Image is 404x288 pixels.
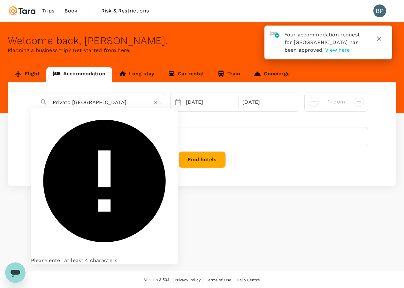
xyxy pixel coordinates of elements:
div: [DATE] [240,96,294,109]
span: Please enter at least 4 characters [31,257,117,263]
span: Risk & Restrictions [101,7,149,15]
a: Long stay [112,67,161,82]
div: BP [373,4,386,17]
div: Travellers [36,117,368,125]
a: Train [210,67,247,82]
span: Terms of Use [206,278,231,282]
a: Help Centre [237,277,260,284]
button: Clear [151,98,160,107]
span: Help Centre [237,278,260,282]
a: Car rental [161,67,210,82]
span: Privacy Policy [175,278,201,282]
a: Accommodation [46,67,112,82]
div: Welcome back , [PERSON_NAME] . [8,35,396,47]
div: [DATE] [183,96,237,109]
span: Version 3.53.1 [144,277,169,283]
span: Book [65,7,77,15]
button: Find hotels [179,151,226,168]
a: Terms of Use [206,277,231,284]
p: Planning a business trip? Get started from here. [8,47,396,54]
iframe: Button to launch messaging window [5,262,26,283]
span: Your accommodation request for [GEOGRAPHIC_DATA] has been approved. [285,32,360,53]
span: View here [325,47,350,53]
img: hotel-approved [270,31,279,38]
a: Flight [8,67,46,82]
button: decrease [354,97,364,107]
input: Search cities, hotels, work locations [53,97,143,107]
span: Trips [42,7,55,15]
a: Concierge [247,67,296,82]
button: Close [160,103,161,104]
img: Tara Climate Ltd [8,4,37,18]
input: Add rooms [324,97,349,107]
a: Privacy Policy [175,277,201,284]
